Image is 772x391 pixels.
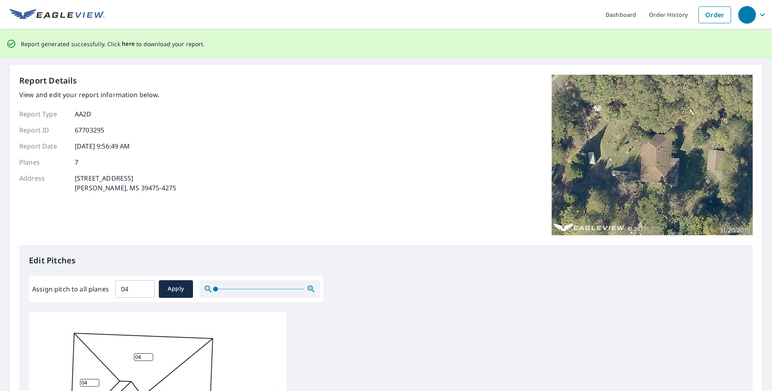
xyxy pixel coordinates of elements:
[75,157,78,167] p: 7
[122,39,135,49] button: here
[19,125,68,135] p: Report ID
[21,39,205,49] p: Report generated successfully. Click to download your report.
[115,278,155,300] input: 00.0
[19,141,68,151] p: Report Date
[10,9,105,21] img: EV Logo
[165,284,187,294] span: Apply
[19,157,68,167] p: Planes
[698,6,731,23] a: Order
[19,173,68,193] p: Address
[29,255,743,267] p: Edit Pitches
[75,173,176,193] p: [STREET_ADDRESS] [PERSON_NAME], MS 39475-4275
[19,109,68,119] p: Report Type
[159,280,193,298] button: Apply
[32,284,109,294] label: Assign pitch to all planes
[19,75,77,87] p: Report Details
[552,75,753,235] img: Top image
[75,141,130,151] p: [DATE] 9:56:49 AM
[75,125,104,135] p: 67703295
[19,90,176,100] p: View and edit your report information below.
[75,109,92,119] p: AA2D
